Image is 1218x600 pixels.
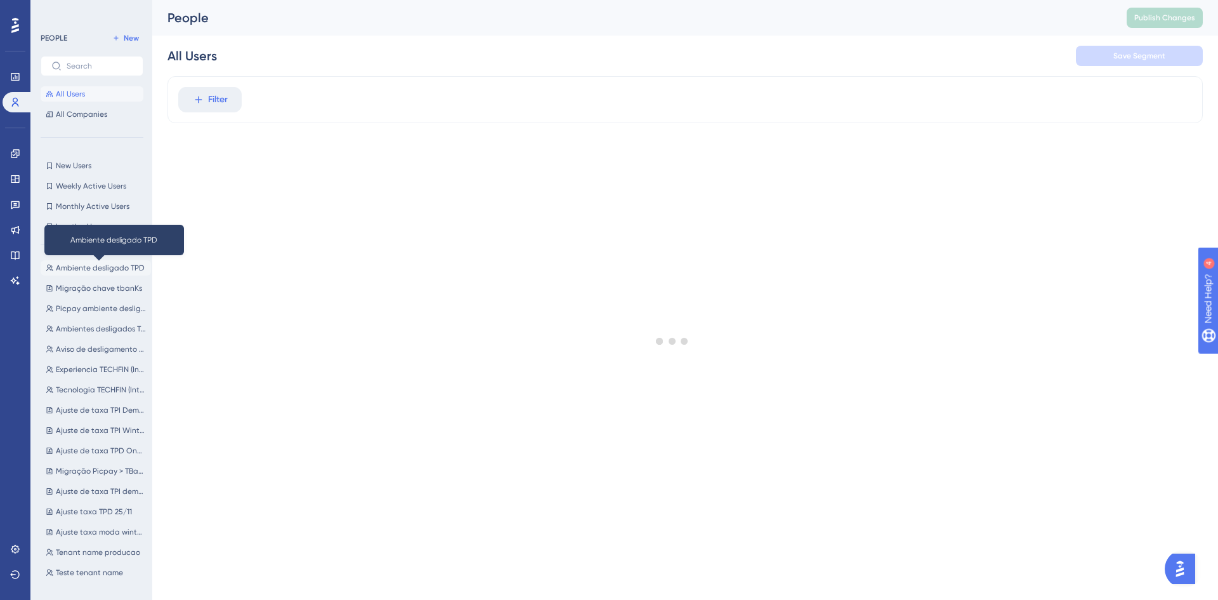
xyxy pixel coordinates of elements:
button: Ajuste de taxa TPI Demais ERPS Onda 2 [41,403,151,418]
button: Experiencia TECHFIN (Interno) [41,362,151,377]
div: 4 [88,6,92,17]
button: Publish Changes [1127,8,1203,28]
span: Weekly Active Users [56,181,126,191]
button: Picpay ambiente desligado [41,301,151,316]
div: People [167,9,1095,27]
span: Monthly Active Users [56,201,129,211]
span: All Companies [56,109,107,119]
span: Ajuste taxa moda wintor 25/11 [56,527,146,537]
input: Search [67,62,133,70]
span: Experiencia TECHFIN (Interno) [56,364,146,375]
span: Ajuste taxa TPD 25/11 [56,507,132,517]
span: Aviso de desligamento TPX [56,344,146,354]
span: Ajuste de taxa TPI Demais ERPS Onda 2 [56,405,146,415]
button: Tecnologia TECHFIN (Interno) [41,382,151,397]
button: Inactive Users [41,219,143,234]
span: Migração chave tbanKs [56,283,142,293]
button: Ajuste taxa TPD 25/11 [41,504,151,519]
span: Ambientes desligados TPX [56,324,146,334]
button: Migração chave tbanKs [41,281,151,296]
iframe: UserGuiding AI Assistant Launcher [1165,550,1203,588]
span: Ajuste de taxa TPD Onda 2 [56,446,146,456]
button: Ambiente desligado TPD [41,260,151,276]
button: Save Segment [1076,46,1203,66]
button: Teste tenant name [41,565,151,580]
button: Migração Picpay > TBanks [41,463,151,479]
span: Teste tenant name [56,568,123,578]
button: Ajuste de taxa TPI Winthor Moda Onda 2 [41,423,151,438]
span: Ajuste de taxa TPI Winthor Moda Onda 2 [56,425,146,436]
button: Tenant name producao [41,545,151,560]
span: Migração Picpay > TBanks [56,466,146,476]
button: New [108,30,143,46]
span: Ajuste de taxa TPI demais ERPS 01/12 [56,486,146,497]
button: Aviso de desligamento TPX [41,342,151,357]
span: Inactive Users [56,222,105,232]
span: Picpay ambiente desligado [56,303,146,314]
span: New Users [56,161,91,171]
button: Ajuste de taxa TPD Onda 2 [41,443,151,458]
button: All Companies [41,107,143,122]
button: Monthly Active Users [41,199,143,214]
div: PEOPLE [41,33,67,43]
span: Tenant name producao [56,547,140,557]
button: Ajuste taxa moda wintor 25/11 [41,524,151,540]
span: All Users [56,89,85,99]
span: Need Help? [30,3,79,18]
span: Publish Changes [1134,13,1195,23]
div: All Users [167,47,217,65]
button: Ajuste de taxa TPI demais ERPS 01/12 [41,484,151,499]
button: All Users [41,86,143,102]
span: Save Segment [1113,51,1165,61]
span: Tecnologia TECHFIN (Interno) [56,385,146,395]
button: New Users [41,158,143,173]
span: Ambiente desligado TPD [56,263,145,273]
button: Weekly Active Users [41,178,143,194]
span: New [124,33,139,43]
button: Ambientes desligados TPX [41,321,151,337]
